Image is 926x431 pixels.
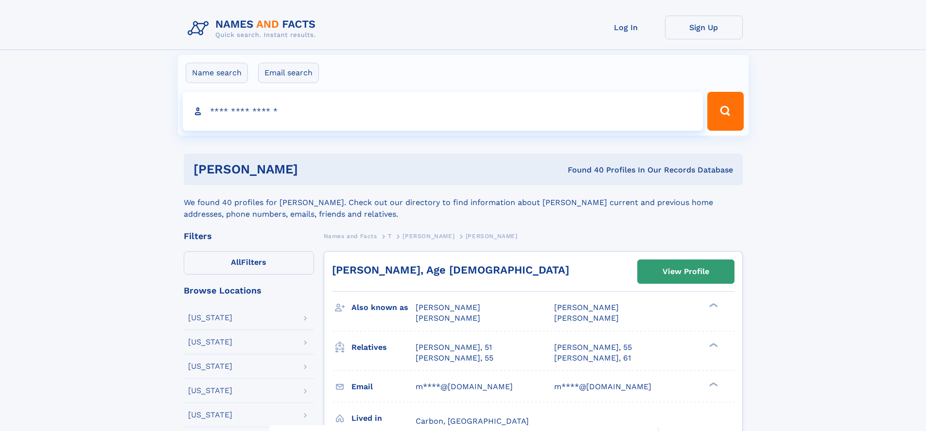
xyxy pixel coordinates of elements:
[554,313,619,323] span: [PERSON_NAME]
[351,379,416,395] h3: Email
[351,299,416,316] h3: Also known as
[663,260,709,283] div: View Profile
[416,342,492,353] a: [PERSON_NAME], 51
[351,410,416,427] h3: Lived in
[188,338,232,346] div: [US_STATE]
[416,313,480,323] span: [PERSON_NAME]
[554,303,619,312] span: [PERSON_NAME]
[231,258,241,267] span: All
[707,302,718,309] div: ❯
[416,303,480,312] span: [PERSON_NAME]
[402,233,454,240] span: [PERSON_NAME]
[193,163,433,175] h1: [PERSON_NAME]
[188,362,232,370] div: [US_STATE]
[184,251,314,275] label: Filters
[466,233,518,240] span: [PERSON_NAME]
[665,16,743,39] a: Sign Up
[707,92,743,131] button: Search Button
[188,314,232,322] div: [US_STATE]
[638,260,734,283] a: View Profile
[554,342,632,353] a: [PERSON_NAME], 55
[587,16,665,39] a: Log In
[324,230,377,242] a: Names and Facts
[351,339,416,356] h3: Relatives
[416,416,529,426] span: Carbon, [GEOGRAPHIC_DATA]
[188,411,232,419] div: [US_STATE]
[416,353,493,363] a: [PERSON_NAME], 55
[433,165,733,175] div: Found 40 Profiles In Our Records Database
[707,381,718,387] div: ❯
[332,264,569,276] a: [PERSON_NAME], Age [DEMOGRAPHIC_DATA]
[554,353,631,363] a: [PERSON_NAME], 61
[188,387,232,395] div: [US_STATE]
[258,63,319,83] label: Email search
[186,63,248,83] label: Name search
[183,92,703,131] input: search input
[388,233,392,240] span: T
[184,16,324,42] img: Logo Names and Facts
[388,230,392,242] a: T
[184,232,314,241] div: Filters
[402,230,454,242] a: [PERSON_NAME]
[707,342,718,348] div: ❯
[184,286,314,295] div: Browse Locations
[184,185,743,220] div: We found 40 profiles for [PERSON_NAME]. Check out our directory to find information about [PERSON...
